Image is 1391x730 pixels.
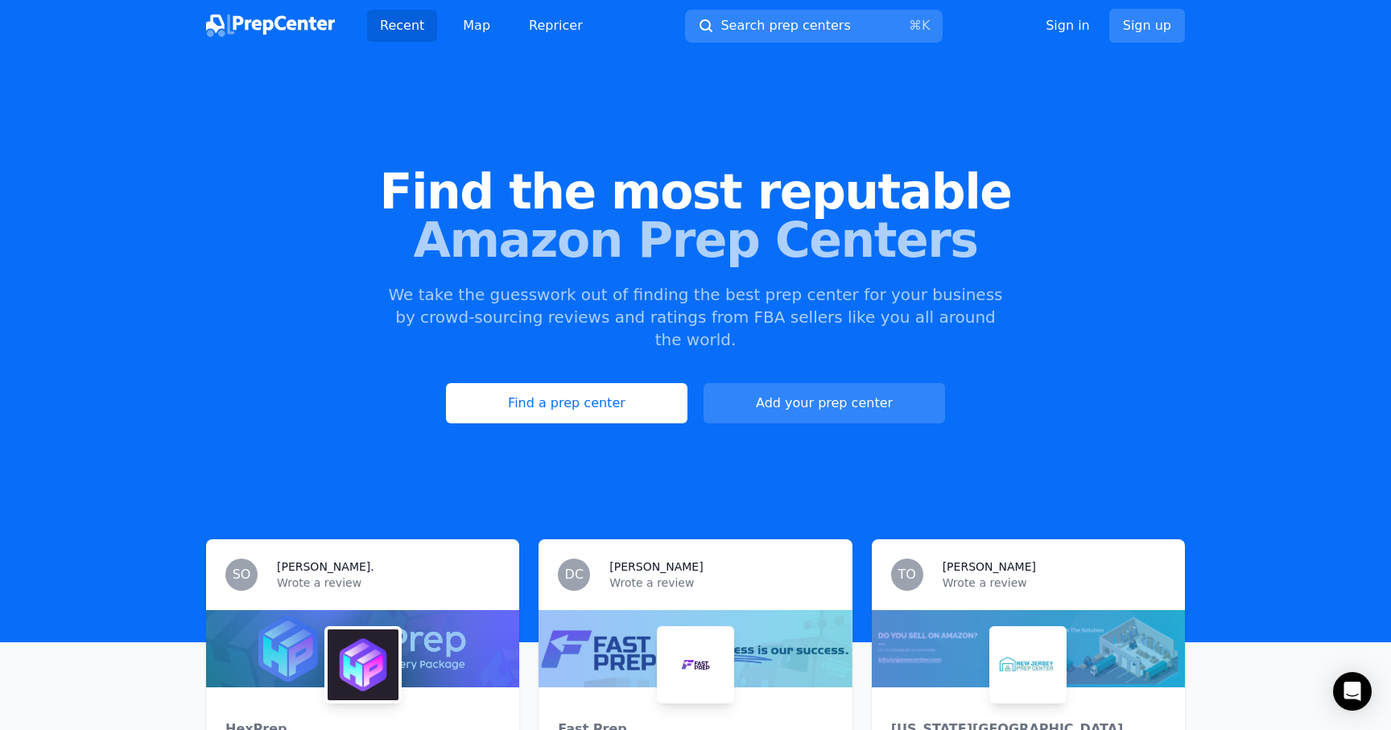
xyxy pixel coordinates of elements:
[26,167,1365,216] span: Find the most reputable
[565,568,584,581] span: DC
[704,383,945,423] a: Add your prep center
[922,18,931,33] kbd: K
[1046,16,1090,35] a: Sign in
[609,559,703,575] h3: [PERSON_NAME]
[685,10,943,43] button: Search prep centers⌘K
[277,559,374,575] h3: [PERSON_NAME].
[26,216,1365,264] span: Amazon Prep Centers
[909,18,922,33] kbd: ⌘
[277,575,500,591] p: Wrote a review
[367,10,437,42] a: Recent
[206,14,335,37] img: PrepCenter
[943,559,1036,575] h3: [PERSON_NAME]
[660,629,731,700] img: Fast Prep
[446,383,687,423] a: Find a prep center
[516,10,596,42] a: Repricer
[450,10,503,42] a: Map
[1109,9,1185,43] a: Sign up
[328,629,398,700] img: HexPrep
[993,629,1063,700] img: New Jersey Prep Center
[233,568,251,581] span: SO
[1333,672,1372,711] div: Open Intercom Messenger
[386,283,1005,351] p: We take the guesswork out of finding the best prep center for your business by crowd-sourcing rev...
[943,575,1166,591] p: Wrote a review
[609,575,832,591] p: Wrote a review
[720,16,850,35] span: Search prep centers
[898,568,915,581] span: TO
